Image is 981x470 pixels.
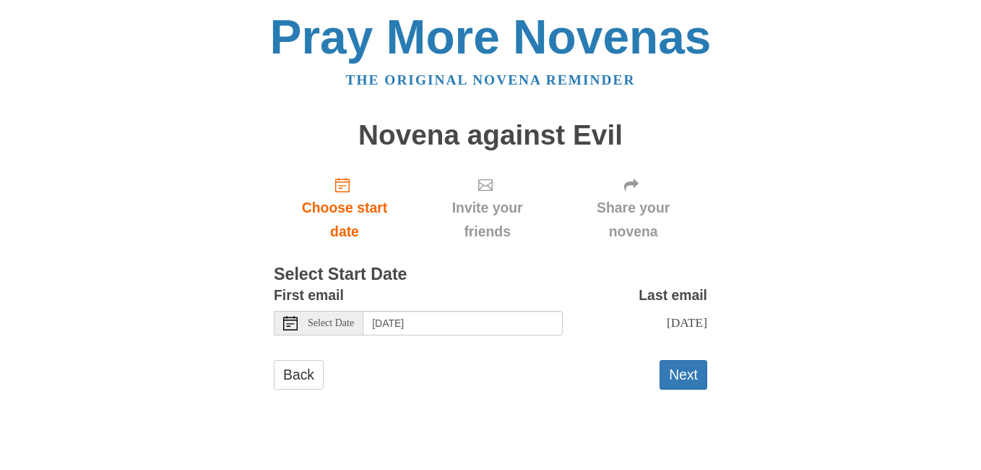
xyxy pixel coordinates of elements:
span: Invite your friends [430,196,545,244]
label: Last email [639,283,707,307]
span: Choose start date [288,196,401,244]
div: Click "Next" to confirm your start date first. [415,165,559,251]
a: Choose start date [274,165,415,251]
span: Share your novena [574,196,693,244]
h1: Novena against Evil [274,120,707,151]
div: Click "Next" to confirm your start date first. [559,165,707,251]
a: The original novena reminder [346,72,636,87]
label: First email [274,283,344,307]
span: [DATE] [667,315,707,330]
h3: Select Start Date [274,265,707,284]
span: Select Date [308,318,354,328]
button: Next [660,360,707,390]
a: Back [274,360,324,390]
a: Pray More Novenas [270,10,712,64]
